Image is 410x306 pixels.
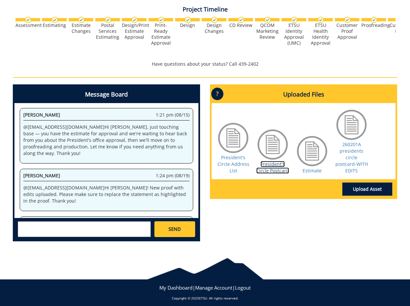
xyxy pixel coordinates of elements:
img: checkmark [78,17,84,23]
div: Customer Proof Approval [335,22,359,40]
a: President's Circle Address List [217,154,249,174]
img: checkmark [291,17,297,23]
div: CD Review [228,22,253,28]
p: ? [211,88,223,100]
img: checkmark [52,17,58,23]
img: checkmark [238,17,244,23]
div: ETSU Health Identity Approval [308,22,333,46]
img: checkmark [371,17,377,23]
h4: Uploaded Files [212,86,396,103]
textarea: messageToSend [18,221,151,237]
div: Estimating [42,22,67,28]
h4: Message Board [14,86,198,103]
a: SEND [154,221,195,237]
div: Design [175,22,200,28]
span: SEND [169,226,181,232]
div: Print-Ready Estimate Approval [148,22,173,46]
div: Design Changes [202,22,226,34]
img: checkmark [318,17,324,23]
span: [PERSON_NAME] [23,172,60,179]
a: My Dashboard [159,284,193,291]
h4: Project Timeline [13,6,397,13]
div: QCOM Marketing Review [255,22,280,40]
a: Upload Asset [342,183,392,196]
div: Design/Print Estimate Approval [122,22,147,40]
span: 1:24 pm (08/19) [156,172,190,179]
a: Estimate [303,167,322,174]
img: checkmark [264,17,271,23]
p: Have questions about your status? Call 439-2402 [13,61,397,67]
img: checkmark [211,17,217,23]
img: checkmark [105,17,111,23]
a: Manage Account [195,284,232,291]
div: Proofreading [361,22,386,28]
p: @ [EMAIL_ADDRESS][DOMAIN_NAME] Hi [PERSON_NAME], just touching base — you have the estimate for a... [23,124,190,157]
div: Postal Services Estimating [95,22,120,40]
a: Logout [235,284,251,291]
span: [PERSON_NAME] [23,112,60,118]
img: checkmark [25,17,31,23]
div: ETSU Identity Approval (UMC) [282,22,306,46]
img: checkmark [185,17,191,23]
img: checkmark [131,17,138,23]
span: 1:21 pm (08/15) [156,112,190,118]
p: @ [EMAIL_ADDRESS][DOMAIN_NAME] Hi [PERSON_NAME]! New proof with edits uploaded. Please make sure ... [23,185,190,204]
div: Estimate Changes [69,22,93,34]
div: Assessment [15,22,40,28]
a: 260201A presidents circle postcard-WITH EDITS [335,141,368,174]
a: President's Circle Postcard [256,161,289,174]
img: checkmark [344,17,351,23]
img: checkmark [158,17,164,23]
a: ETSU [199,296,207,300]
